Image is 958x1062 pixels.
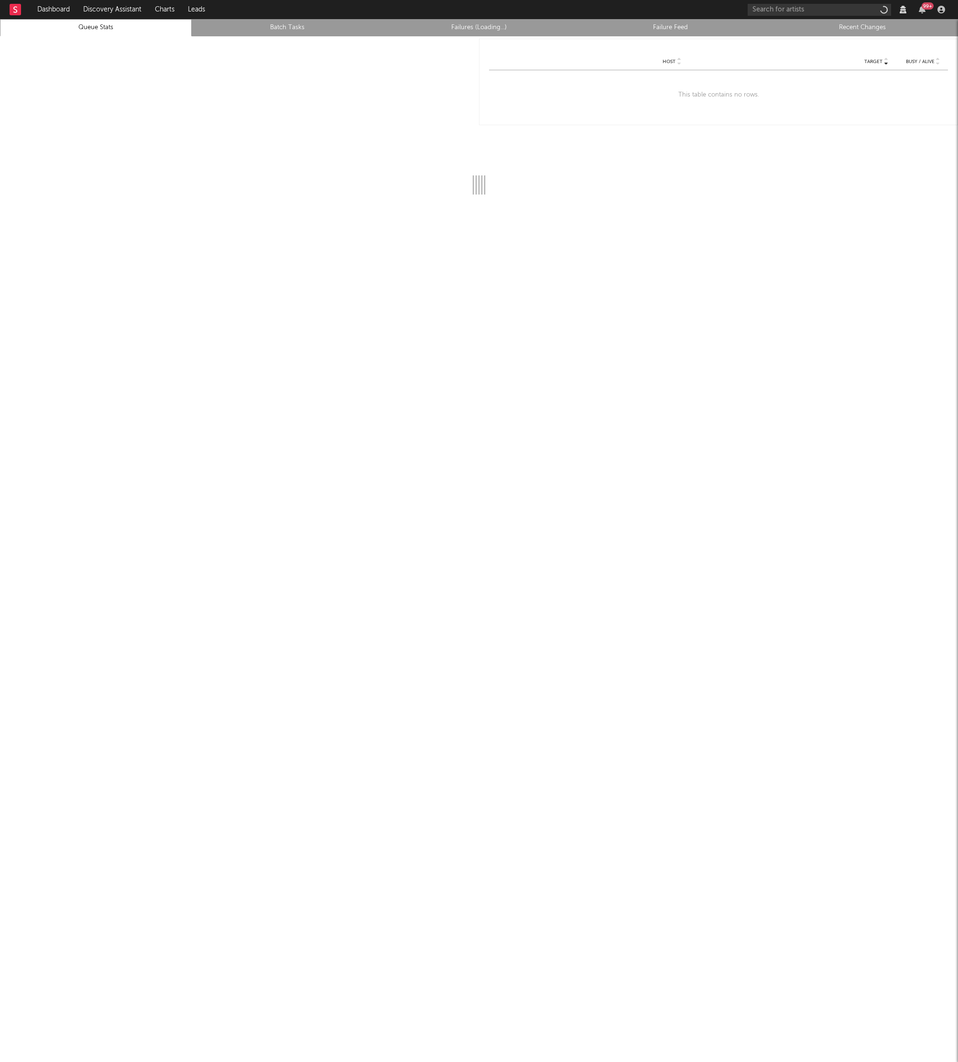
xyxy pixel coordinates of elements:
a: Recent Changes [772,22,953,33]
span: Busy / Alive [906,59,935,65]
input: Search for artists [748,4,891,16]
a: Queue Stats [5,22,186,33]
div: 99 + [922,2,934,10]
span: Host [663,59,675,65]
a: Failure Feed [580,22,761,33]
a: Failures (Loading...) [389,22,570,33]
div: This table contains no rows. [489,70,948,120]
a: Batch Tasks [197,22,378,33]
button: 99+ [919,6,925,13]
span: Target [864,59,882,65]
